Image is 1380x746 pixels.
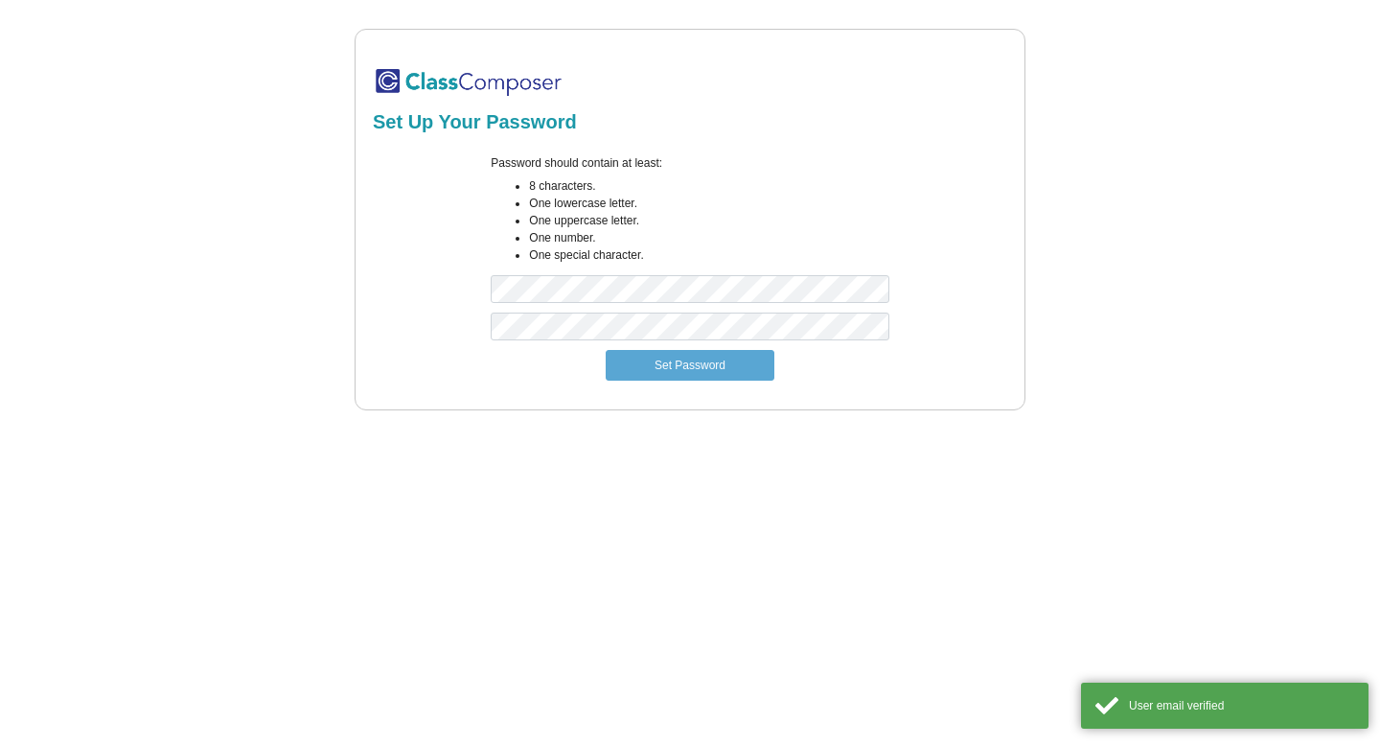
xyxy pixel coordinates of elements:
li: One lowercase letter. [529,195,888,212]
div: User email verified [1129,697,1354,714]
li: One uppercase letter. [529,212,888,229]
li: 8 characters. [529,177,888,195]
li: One number. [529,229,888,246]
label: Password should contain at least: [491,154,662,172]
li: One special character. [529,246,888,264]
button: Set Password [606,350,774,381]
h2: Set Up Your Password [373,110,1007,133]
